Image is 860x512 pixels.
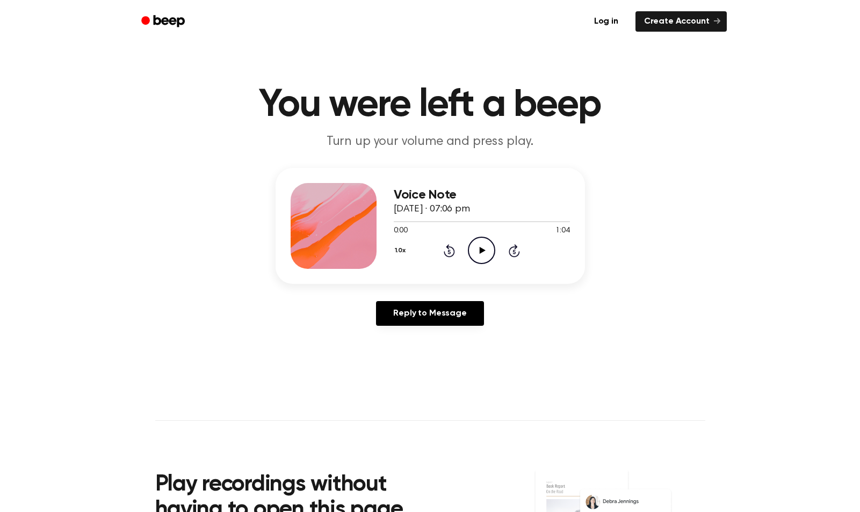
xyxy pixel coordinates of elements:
[394,188,570,202] h3: Voice Note
[394,225,408,237] span: 0:00
[155,86,705,125] h1: You were left a beep
[224,133,637,151] p: Turn up your volume and press play.
[555,225,569,237] span: 1:04
[134,11,194,32] a: Beep
[583,9,629,34] a: Log in
[376,301,483,326] a: Reply to Message
[635,11,727,32] a: Create Account
[394,242,410,260] button: 1.0x
[394,204,470,214] span: [DATE] · 07:06 pm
